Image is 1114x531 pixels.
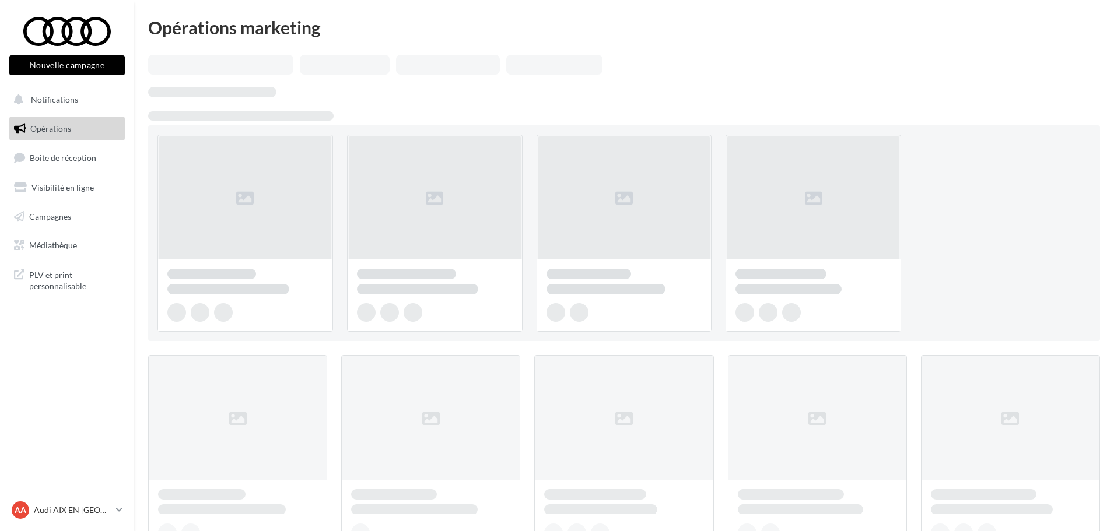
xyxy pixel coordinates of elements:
[148,19,1100,36] div: Opérations marketing
[7,145,127,170] a: Boîte de réception
[7,175,127,200] a: Visibilité en ligne
[29,267,120,292] span: PLV et print personnalisable
[30,153,96,163] span: Boîte de réception
[7,262,127,297] a: PLV et print personnalisable
[29,211,71,221] span: Campagnes
[7,233,127,258] a: Médiathèque
[34,504,111,516] p: Audi AIX EN [GEOGRAPHIC_DATA]
[15,504,26,516] span: AA
[9,499,125,521] a: AA Audi AIX EN [GEOGRAPHIC_DATA]
[7,117,127,141] a: Opérations
[29,240,77,250] span: Médiathèque
[7,87,122,112] button: Notifications
[30,124,71,133] span: Opérations
[9,55,125,75] button: Nouvelle campagne
[7,205,127,229] a: Campagnes
[31,94,78,104] span: Notifications
[31,182,94,192] span: Visibilité en ligne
